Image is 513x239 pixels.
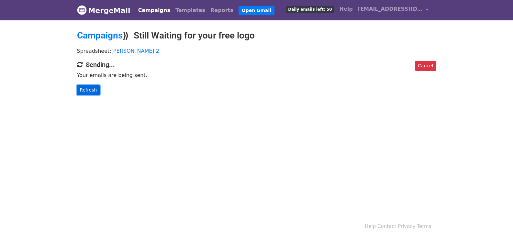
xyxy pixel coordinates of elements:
[481,208,513,239] iframe: Chat Widget
[355,3,431,18] a: [EMAIL_ADDRESS][DOMAIN_NAME]
[415,61,436,71] a: Cancel
[77,85,100,95] a: Refresh
[77,5,87,15] img: MergeMail logo
[77,72,436,79] p: Your emails are being sent.
[77,30,436,41] h2: ⟫ Still Waiting for your free logo
[77,30,123,41] a: Campaigns
[377,223,396,229] a: Contact
[77,48,436,54] p: Spreadsheet:
[417,223,431,229] a: Terms
[239,6,274,15] a: Open Gmail
[283,3,337,16] a: Daily emails left: 50
[365,223,376,229] a: Help
[208,4,236,17] a: Reports
[398,223,415,229] a: Privacy
[77,4,130,17] a: MergeMail
[286,6,334,13] span: Daily emails left: 50
[358,5,423,13] span: [EMAIL_ADDRESS][DOMAIN_NAME]
[111,48,159,54] a: [PERSON_NAME] 2
[136,4,173,17] a: Campaigns
[337,3,355,16] a: Help
[77,61,436,69] h4: Sending...
[173,4,208,17] a: Templates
